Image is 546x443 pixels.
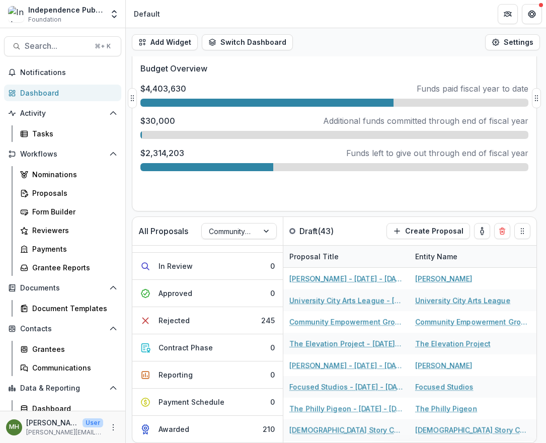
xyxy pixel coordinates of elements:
[16,185,121,201] a: Proposals
[132,280,283,307] button: Approved0
[270,342,275,353] div: 0
[289,295,403,306] a: University City Arts League - [DATE] - [DATE] Community Voices Application
[32,403,113,414] div: Dashboard
[16,400,121,417] a: Dashboard
[261,315,275,326] div: 245
[299,225,375,237] p: Draft ( 43 )
[128,88,137,108] button: Drag
[140,62,528,75] p: Budget Overview
[9,424,19,430] div: Melissa Hamilton
[4,85,121,101] a: Dashboard
[415,382,474,392] a: Focused Studios
[485,34,540,50] button: Settings
[16,125,121,142] a: Tasks
[4,105,121,121] button: Open Activity
[323,115,528,127] p: Additional funds committed through end of fiscal year
[16,259,121,276] a: Grantee Reports
[32,362,113,373] div: Communications
[32,344,113,354] div: Grantees
[20,68,117,77] span: Notifications
[532,88,541,108] button: Drag
[415,273,473,284] a: [PERSON_NAME]
[32,225,113,236] div: Reviewers
[270,397,275,407] div: 0
[20,150,105,159] span: Workflows
[289,338,403,349] a: The Elevation Project - [DATE] - [DATE] Community Voices Application
[132,361,283,389] button: Reporting0
[20,284,105,292] span: Documents
[415,360,473,371] a: [PERSON_NAME]
[25,41,89,51] span: Search...
[415,425,529,435] a: [DEMOGRAPHIC_DATA] Story Center
[28,15,61,24] span: Foundation
[32,206,113,217] div: Form Builder
[289,425,403,435] a: [DEMOGRAPHIC_DATA] Story Center - [DATE] - [DATE] Community Voices Application
[132,389,283,416] button: Payment Schedule0
[16,222,121,239] a: Reviewers
[4,280,121,296] button: Open Documents
[32,128,113,139] div: Tasks
[16,300,121,317] a: Document Templates
[289,382,403,392] a: Focused Studios - [DATE] - [DATE] Community Voices Application
[409,246,535,267] div: Entity Name
[8,6,24,22] img: Independence Public Media Foundation
[159,315,190,326] div: Rejected
[498,4,518,24] button: Partners
[93,41,113,52] div: ⌘ + K
[159,288,192,299] div: Approved
[4,146,121,162] button: Open Workflows
[138,225,188,237] p: All Proposals
[107,4,121,24] button: Open entity switcher
[32,244,113,254] div: Payments
[140,83,186,95] p: $4,403,630
[474,223,490,239] button: toggle-assigned-to-me
[20,325,105,333] span: Contacts
[28,5,103,15] div: Independence Public Media Foundation
[270,261,275,271] div: 0
[20,88,113,98] div: Dashboard
[159,370,193,380] div: Reporting
[415,317,529,327] a: Community Empowerment Group of [GEOGRAPHIC_DATA]
[26,417,79,428] p: [PERSON_NAME]
[415,295,510,306] a: University City Arts League
[4,321,121,337] button: Open Contacts
[346,147,528,159] p: Funds left to give out through end of fiscal year
[159,397,224,407] div: Payment Schedule
[263,424,275,434] div: 210
[140,147,184,159] p: $2,314,203
[20,384,105,393] span: Data & Reporting
[132,34,198,50] button: Add Widget
[289,360,403,371] a: [PERSON_NAME] - [DATE] - [DATE] Community Voices Application
[132,307,283,334] button: Rejected245
[32,188,113,198] div: Proposals
[522,4,542,24] button: Get Help
[494,223,510,239] button: Delete card
[202,34,293,50] button: Switch Dashboard
[132,416,283,442] button: Awarded210
[16,341,121,357] a: Grantees
[16,241,121,257] a: Payments
[32,303,113,314] div: Document Templates
[16,359,121,376] a: Communications
[289,403,403,414] a: The Philly Pigeon - [DATE] - [DATE] Community Voices Application
[20,109,105,118] span: Activity
[4,380,121,396] button: Open Data & Reporting
[132,253,283,280] button: In Review0
[283,251,345,262] div: Proposal Title
[386,223,470,239] button: Create Proposal
[417,83,528,95] p: Funds paid fiscal year to date
[26,428,103,437] p: [PERSON_NAME][EMAIL_ADDRESS][DOMAIN_NAME]
[159,342,213,353] div: Contract Phase
[107,421,119,433] button: More
[16,166,121,183] a: Nominations
[283,246,409,267] div: Proposal Title
[32,169,113,180] div: Nominations
[289,273,403,284] a: [PERSON_NAME] - [DATE] - [DATE] Community Voices Application
[134,9,160,19] div: Default
[130,7,164,21] nav: breadcrumb
[159,424,189,434] div: Awarded
[83,418,103,427] p: User
[289,317,403,327] a: Community Empowerment Group of NJ - [DATE] - [DATE] Community Voices Application
[32,262,113,273] div: Grantee Reports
